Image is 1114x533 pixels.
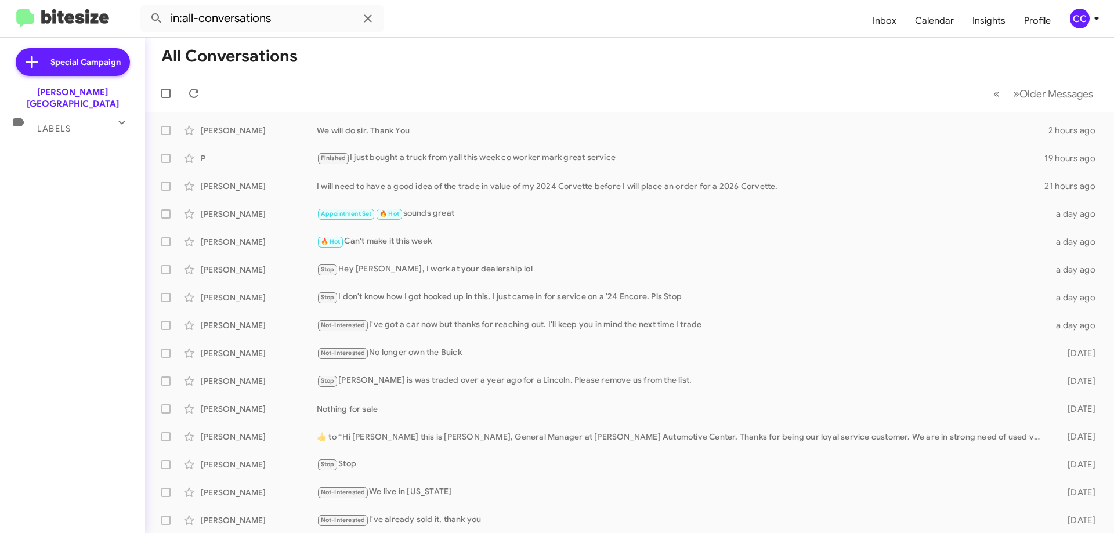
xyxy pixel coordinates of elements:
nav: Page navigation example [987,82,1100,106]
div: [PERSON_NAME] [201,487,317,498]
button: Next [1006,82,1100,106]
div: [DATE] [1049,403,1105,415]
span: Appointment Set [321,210,372,217]
div: Can't make it this week [317,235,1049,248]
div: [PERSON_NAME] [201,375,317,387]
div: [PERSON_NAME] [201,347,317,359]
span: 🔥 Hot [321,238,341,245]
div: We will do sir. Thank You [317,125,1048,136]
div: [PERSON_NAME] is was traded over a year ago for a Lincoln. Please remove us from the list. [317,374,1049,387]
a: Profile [1015,4,1060,38]
span: « [993,86,1000,101]
input: Search [140,5,384,32]
span: Special Campaign [50,56,121,68]
div: CC [1070,9,1090,28]
div: I just bought a truck from yall this week co worker mark great service [317,151,1044,165]
div: [DATE] [1049,459,1105,470]
span: Not-Interested [321,488,366,496]
div: 19 hours ago [1044,153,1105,164]
div: [DATE] [1049,347,1105,359]
div: [DATE] [1049,487,1105,498]
div: Hey [PERSON_NAME], I work at your dealership lol [317,263,1049,276]
div: I've got a car now but thanks for reaching out. I'll keep you in mind the next time I trade [317,318,1049,332]
div: [DATE] [1049,375,1105,387]
div: sounds great [317,207,1049,220]
span: Finished [321,154,346,162]
div: [DATE] [1049,431,1105,443]
div: I will need to have a good idea of the trade in value of my 2024 Corvette before I will place an ... [317,180,1044,192]
div: a day ago [1049,292,1105,303]
button: CC [1060,9,1101,28]
div: Stop [317,458,1049,471]
div: a day ago [1049,264,1105,275]
div: No longer own the Buick [317,346,1049,360]
div: [PERSON_NAME] [201,236,317,248]
h1: All Conversations [161,47,298,66]
div: [PERSON_NAME] [201,264,317,275]
div: [PERSON_NAME] [201,208,317,220]
div: [PERSON_NAME] [201,459,317,470]
div: a day ago [1049,208,1105,220]
div: a day ago [1049,236,1105,248]
span: Stop [321,293,335,301]
div: [PERSON_NAME] [201,431,317,443]
div: a day ago [1049,320,1105,331]
div: 2 hours ago [1048,125,1105,136]
div: I don't know how I got hooked up in this, I just came in for service on a '24 Encore. Pls Stop [317,291,1049,304]
span: Stop [321,377,335,385]
span: Not-Interested [321,321,366,329]
div: [PERSON_NAME] [201,320,317,331]
span: Labels [37,124,71,134]
div: 21 hours ago [1044,180,1105,192]
div: We live in [US_STATE] [317,485,1049,499]
div: I've already sold it, thank you [317,513,1049,527]
div: [PERSON_NAME] [201,514,317,526]
a: Inbox [863,4,906,38]
span: Stop [321,461,335,468]
span: Not-Interested [321,516,366,524]
a: Calendar [906,4,963,38]
span: Older Messages [1019,88,1093,100]
div: ​👍​ to “ Hi [PERSON_NAME] this is [PERSON_NAME], General Manager at [PERSON_NAME] Automotive Cent... [317,431,1049,443]
a: Special Campaign [16,48,130,76]
div: [PERSON_NAME] [201,180,317,192]
span: Stop [321,266,335,273]
button: Previous [986,82,1007,106]
div: P [201,153,317,164]
div: Nothing for sale [317,403,1049,415]
span: 🔥 Hot [379,210,399,217]
div: [PERSON_NAME] [201,125,317,136]
div: [DATE] [1049,514,1105,526]
span: » [1013,86,1019,101]
div: [PERSON_NAME] [201,292,317,303]
span: Not-Interested [321,349,366,357]
a: Insights [963,4,1015,38]
div: [PERSON_NAME] [201,403,317,415]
